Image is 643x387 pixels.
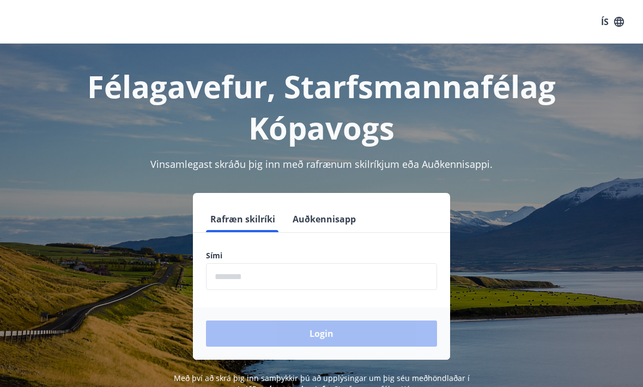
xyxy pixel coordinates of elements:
[150,158,493,171] span: Vinsamlegast skráðu þig inn með rafrænum skilríkjum eða Auðkennisappi.
[288,206,360,232] button: Auðkennisapp
[595,12,630,32] button: ÍS
[13,65,630,148] h1: Félagavefur, Starfsmannafélag Kópavogs
[206,206,280,232] button: Rafræn skilríki
[206,250,437,261] label: Sími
